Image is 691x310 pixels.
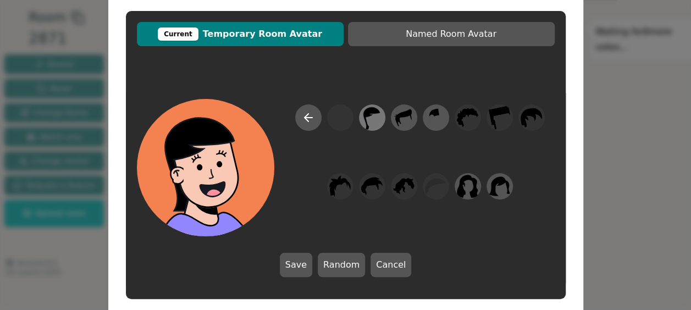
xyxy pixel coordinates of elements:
[371,253,411,277] button: Cancel
[348,22,555,46] button: Named Room Avatar
[137,22,344,46] button: CurrentTemporary Room Avatar
[318,253,365,277] button: Random
[142,27,338,41] span: Temporary Room Avatar
[158,27,198,41] div: Current
[353,27,549,41] span: Named Room Avatar
[280,253,312,277] button: Save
